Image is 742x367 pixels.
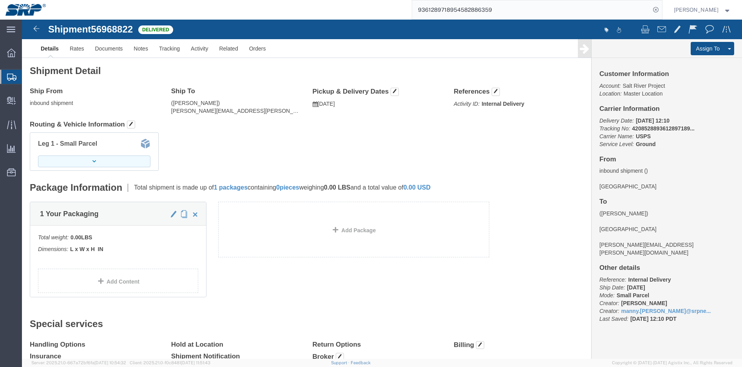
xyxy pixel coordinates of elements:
[94,360,126,365] span: [DATE] 10:54:32
[674,5,718,14] span: Edgar Somarriba
[5,4,46,16] img: logo
[181,360,210,365] span: [DATE] 11:51:43
[331,360,351,365] a: Support
[130,360,210,365] span: Client: 2025.21.0-f0c8481
[673,5,731,14] button: [PERSON_NAME]
[412,0,650,19] input: Search for shipment number, reference number
[22,20,742,359] iframe: FS Legacy Container
[612,360,733,366] span: Copyright © [DATE]-[DATE] Agistix Inc., All Rights Reserved
[31,360,126,365] span: Server: 2025.21.0-667a72bf6fa
[351,360,371,365] a: Feedback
